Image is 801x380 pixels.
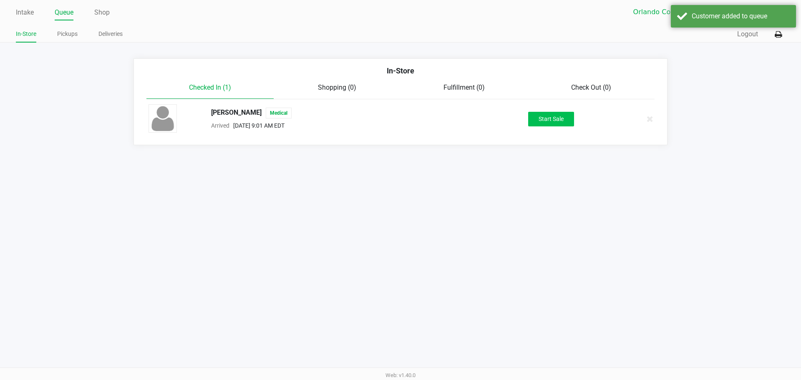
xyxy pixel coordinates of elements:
button: Select [720,5,732,20]
div: Customer added to queue [692,11,790,21]
span: Shopping (0) [318,83,356,91]
span: Web: v1.40.0 [385,372,416,378]
span: Orlando Colonial WC [633,7,715,17]
span: Fulfillment (0) [443,83,485,91]
span: Check Out (0) [571,83,611,91]
a: Intake [16,7,34,18]
span: Checked In (1) [189,83,231,91]
a: Queue [55,7,73,18]
span: In-Store [387,66,414,75]
button: Start Sale [528,112,574,126]
span: [DATE] 9:01 AM EDT [229,122,285,129]
span: Arrived [211,122,229,129]
a: Deliveries [98,29,123,39]
a: In-Store [16,29,36,39]
button: Logout [737,29,758,39]
a: Pickups [57,29,78,39]
a: Shop [94,7,110,18]
span: Medical [266,108,292,118]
